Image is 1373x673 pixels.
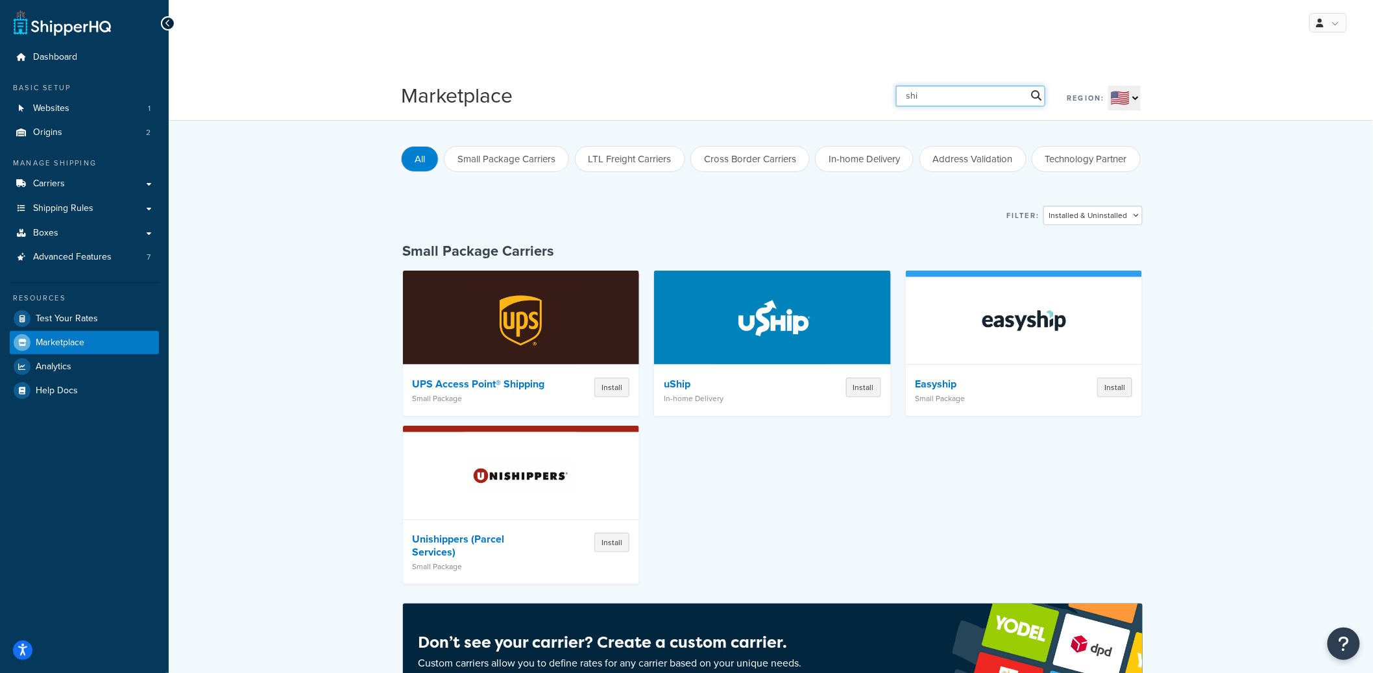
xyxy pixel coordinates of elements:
a: Dashboard [10,45,159,69]
a: Advanced Features7 [10,245,159,269]
span: Analytics [36,361,71,373]
p: Small Package [413,562,547,571]
button: Technology Partner [1032,146,1141,172]
span: Carriers [33,178,65,190]
a: Websites1 [10,97,159,121]
button: Address Validation [919,146,1027,172]
span: Origins [33,127,62,138]
li: Websites [10,97,159,121]
button: Small Package Carriers [444,146,569,172]
a: Analytics [10,355,159,378]
button: Open Resource Center [1328,628,1360,660]
p: Small Package [413,394,547,403]
h4: uShip [664,378,798,391]
label: Filter: [1006,206,1039,225]
p: Small Package [916,394,1050,403]
img: UPS Access Point® Shipping [464,275,577,366]
button: LTL Freight Carriers [575,146,685,172]
span: 7 [147,252,151,263]
a: UPS Access Point® ShippingUPS Access Point® ShippingSmall PackageInstall [403,271,640,416]
a: Boxes [10,221,159,245]
img: Unishippers (Parcel Services) [464,430,577,521]
p: Custom carriers allow you to define rates for any carrier based on your unique needs. [419,654,802,672]
div: Resources [10,293,159,304]
span: Marketplace [36,337,84,349]
span: 1 [148,103,151,114]
a: Shipping Rules [10,197,159,221]
span: Dashboard [33,52,77,63]
span: Test Your Rates [36,313,98,324]
li: Origins [10,121,159,145]
a: EasyshipEasyshipSmall PackageInstall [906,271,1143,416]
a: Help Docs [10,379,159,402]
a: Marketplace [10,331,159,354]
div: Basic Setup [10,82,159,93]
button: Install [1097,378,1132,397]
button: All [401,146,439,172]
button: Cross Border Carriers [690,146,810,172]
button: Install [846,378,881,397]
p: In-home Delivery [664,394,798,403]
span: Advanced Features [33,252,112,263]
span: Shipping Rules [33,203,93,214]
img: uShip [716,275,829,366]
h4: Don’t see your carrier? Create a custom carrier. [419,631,802,654]
h4: Easyship [916,378,1050,391]
button: Install [594,378,629,397]
span: Help Docs [36,385,78,397]
a: uShipuShipIn-home DeliveryInstall [654,271,891,416]
li: Advanced Features [10,245,159,269]
button: In-home Delivery [815,146,914,172]
a: Origins2 [10,121,159,145]
h1: Marketplace [401,81,513,110]
button: Install [594,533,629,552]
span: Boxes [33,228,58,239]
img: Easyship [967,275,1081,366]
span: Websites [33,103,69,114]
label: Region: [1067,89,1105,107]
span: 2 [146,127,151,138]
a: Carriers [10,172,159,196]
h4: Small Package Carriers [403,241,1143,261]
a: Test Your Rates [10,307,159,330]
div: Manage Shipping [10,158,159,169]
h4: Unishippers (Parcel Services) [413,533,547,559]
h4: UPS Access Point® Shipping [413,378,547,391]
input: Search [896,86,1045,106]
a: Unishippers (Parcel Services)Unishippers (Parcel Services)Small PackageInstall [403,426,640,584]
